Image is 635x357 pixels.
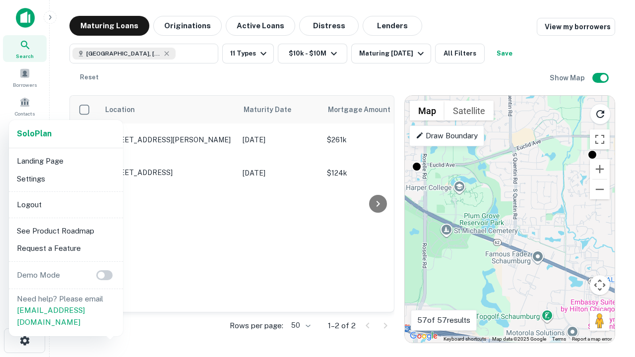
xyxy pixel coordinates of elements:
p: Need help? Please email [17,293,115,328]
li: Request a Feature [13,239,119,257]
a: [EMAIL_ADDRESS][DOMAIN_NAME] [17,306,85,326]
iframe: Chat Widget [585,278,635,325]
a: SoloPlan [17,128,52,140]
li: Settings [13,170,119,188]
strong: Solo Plan [17,129,52,138]
li: Logout [13,196,119,214]
li: See Product Roadmap [13,222,119,240]
p: Demo Mode [13,269,64,281]
li: Landing Page [13,152,119,170]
